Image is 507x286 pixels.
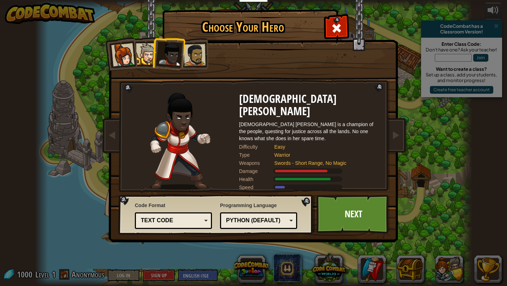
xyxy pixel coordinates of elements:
img: champion-pose.png [150,93,211,190]
div: Easy [274,143,373,150]
span: Programming Language [220,202,297,209]
h1: Choose Your Hero [164,20,322,35]
li: Sir Tharin Thunderfist [129,37,160,69]
div: [DEMOGRAPHIC_DATA] [PERSON_NAME] is a champion of the people, questing for justice across all the... [239,121,380,142]
div: Weapons [239,160,274,167]
div: Swords - Short Range, No Magic [274,160,373,167]
div: Damage [239,168,274,175]
div: Type [239,151,274,158]
span: Code Format [135,202,212,209]
div: Health [239,176,274,183]
li: Alejandro the Duelist [176,38,208,70]
div: Gains 140% of listed Warrior armor health. [239,176,380,183]
h2: [DEMOGRAPHIC_DATA] [PERSON_NAME] [239,93,380,117]
div: Difficulty [239,143,274,150]
div: Text code [141,217,202,225]
a: Next [317,195,390,234]
li: Lady Ida Justheart [151,36,186,70]
li: Captain Anya Weston [103,37,138,71]
div: Warrior [274,151,373,158]
div: Moves at 6 meters per second. [239,184,380,191]
div: Speed [239,184,274,191]
div: Python (Default) [226,217,287,225]
img: language-selector-background.png [118,195,315,235]
div: Deals 120% of listed Warrior weapon damage. [239,168,380,175]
